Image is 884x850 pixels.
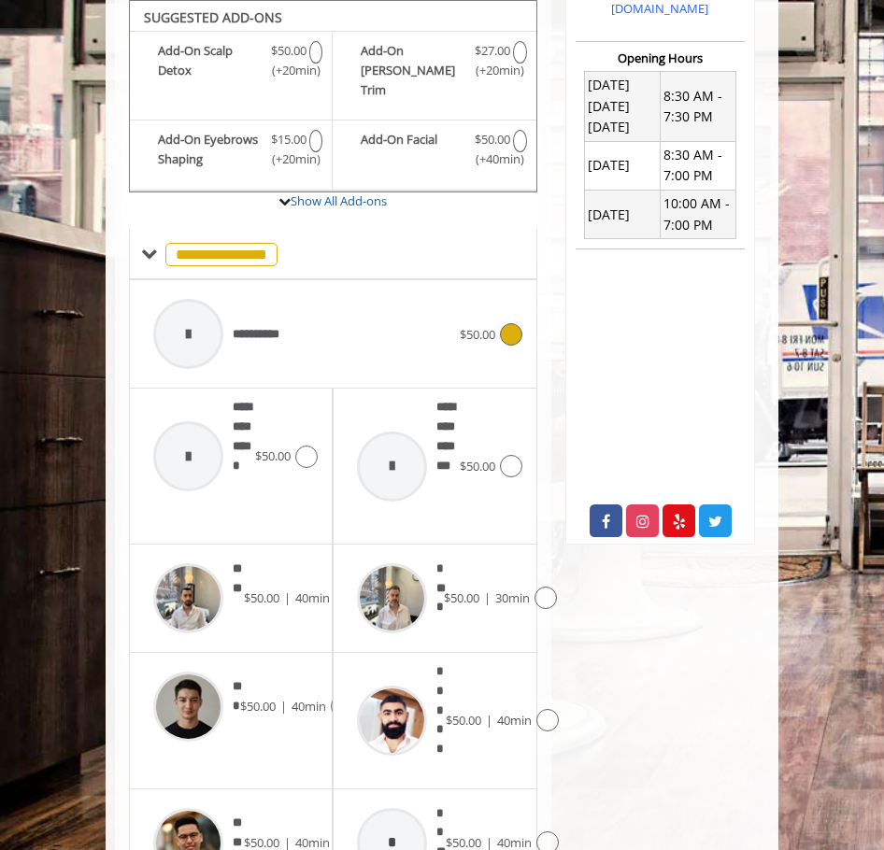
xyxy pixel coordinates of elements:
td: 8:30 AM - 7:30 PM [660,72,735,142]
span: 40min [497,712,532,729]
span: $50.00 [460,326,495,343]
span: $50.00 [255,447,291,464]
td: [DATE] [584,191,660,239]
td: 8:30 AM - 7:00 PM [660,141,735,190]
label: Add-On Beard Trim [342,41,526,104]
a: Show All Add-ons [291,192,387,209]
label: Add-On Facial [342,130,526,174]
label: Add-On Eyebrows Shaping [139,130,322,174]
span: $50.00 [244,589,279,606]
h3: Opening Hours [576,51,745,64]
span: (+20min ) [481,61,504,80]
b: SUGGESTED ADD-ONS [144,8,282,26]
span: $15.00 [271,130,307,149]
b: Add-On Facial [361,130,471,169]
span: $50.00 [460,458,495,475]
span: $50.00 [475,130,510,149]
span: 30min [495,589,530,606]
span: $50.00 [444,589,479,606]
span: | [486,712,492,729]
span: $27.00 [475,41,510,61]
span: (+20min ) [278,61,300,80]
span: (+20min ) [278,149,300,169]
span: 40min [292,698,326,715]
span: $50.00 [240,698,276,715]
span: $50.00 [446,712,481,729]
span: (+40min ) [481,149,504,169]
td: [DATE] [584,141,660,190]
span: $50.00 [271,41,307,61]
b: Add-On Eyebrows Shaping [158,130,268,169]
span: | [280,698,287,715]
td: 10:00 AM - 7:00 PM [660,191,735,239]
span: | [484,589,491,606]
label: Add-On Scalp Detox [139,41,322,85]
b: Add-On Scalp Detox [158,41,268,80]
td: [DATE] [DATE] [DATE] [584,72,660,142]
span: 40min [295,589,330,606]
span: | [284,589,291,606]
b: Add-On [PERSON_NAME] Trim [361,41,471,99]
